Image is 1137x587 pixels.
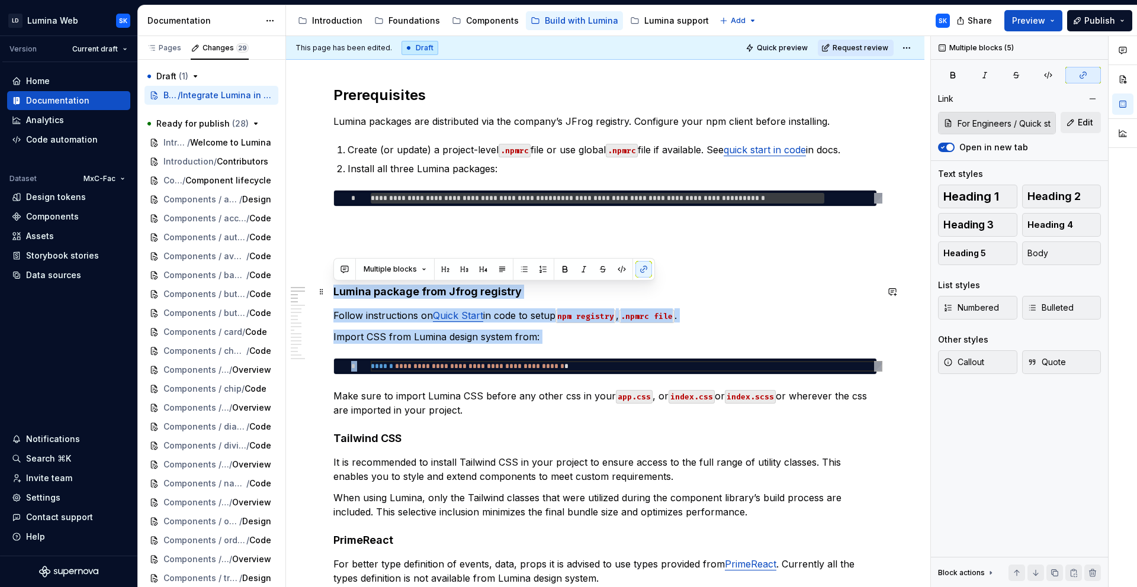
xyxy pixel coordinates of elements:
button: Request review [818,40,894,56]
button: LDLumina WebSK [2,8,135,33]
span: / [239,193,242,205]
button: Add [716,12,760,29]
div: Lumina Web [27,15,78,27]
p: Make sure to import Lumina CSS before any other css in your , or or or wherever the css are impor... [333,389,877,417]
div: LD [8,14,23,28]
div: Components [466,15,519,27]
span: Overview [232,496,271,508]
span: Components / chip [163,383,242,395]
span: Callout [943,356,984,368]
span: Quote [1027,356,1066,368]
svg: Supernova Logo [39,566,98,578]
span: Components / dialog [163,402,229,414]
button: Bulleted [1022,296,1101,320]
span: Contributors [217,156,268,167]
button: Preview [1004,10,1062,31]
p: Follow instructions on in code to setup , . [333,308,877,322]
div: Introduction [312,15,362,27]
span: Share [968,15,992,27]
span: Components / avatar [163,250,246,262]
span: Current draft [72,44,118,54]
span: Introduction [163,156,214,167]
a: Introduction/Contributors [144,152,278,171]
div: SK [939,16,947,25]
a: Build with Lumina [526,11,623,30]
div: Dataset [9,174,37,183]
div: Version [9,44,37,54]
span: Code [249,250,271,262]
span: / [187,137,190,149]
h2: Prerequisites [333,86,877,105]
code: npm registry [555,309,616,323]
button: Draft (1) [144,67,278,86]
span: / [246,307,249,319]
span: Request review [833,43,888,53]
span: Components / orderList [163,515,239,527]
code: .npmrc file [619,309,675,323]
label: Open in new tab [959,141,1028,153]
a: Components / avatar/Code [144,247,278,266]
a: Components [447,11,523,30]
a: Lumina support [625,11,714,30]
span: / [182,175,185,186]
span: Components / navMenu [163,459,229,470]
span: / [246,231,249,243]
span: Add [731,16,746,25]
code: .npmrc [499,144,531,157]
span: Component lifecycle [185,175,271,186]
span: Overview [232,364,271,376]
p: Install all three Lumina packages: [348,162,877,176]
span: / [214,156,217,167]
span: / [229,459,232,470]
span: Build with Lumina / For Engineers [163,89,178,101]
div: Contact support [26,511,93,523]
div: Assets [26,230,54,242]
div: Settings [26,492,60,504]
span: / [239,572,242,584]
button: Share [950,10,1000,31]
div: Storybook stories [26,250,99,262]
span: / [242,326,245,338]
span: Components / orderList [163,496,229,508]
button: Body [1022,241,1101,265]
div: Lumina support [644,15,709,27]
span: Components / dialog [163,421,246,433]
a: Introduction/Welcome to Lumina [144,133,278,152]
span: / [246,478,249,489]
div: Link [938,93,953,105]
a: Components / dialog/Code [144,417,278,436]
button: Callout [938,350,1017,374]
span: Introduction [163,137,187,149]
a: Data sources [7,266,130,285]
span: / [246,212,249,224]
span: Components / navMenu [163,478,246,489]
button: Quick preview [742,40,813,56]
a: Code automation [7,130,130,149]
h4: Tailwind CSS [333,431,877,446]
div: List styles [938,279,980,291]
div: Home [26,75,50,87]
div: Foundations [388,15,440,27]
a: Components / navMenu/Overview [144,455,278,474]
div: Components [26,211,79,222]
span: / [246,288,249,300]
a: Components / button/Code [144,285,278,304]
span: Design [242,572,271,584]
span: Publish [1084,15,1115,27]
span: Welcome to Lumina [190,137,271,149]
span: Body [1027,247,1048,259]
div: Draft [402,41,438,55]
span: Quick preview [757,43,808,53]
div: Data sources [26,269,81,281]
button: Notifications [7,430,130,449]
span: Bulleted [1027,302,1074,314]
a: Home [7,72,130,91]
span: / [229,364,232,376]
button: Edit [1061,112,1101,133]
div: Invite team [26,472,72,484]
div: Notifications [26,433,80,445]
p: Create (or update) a project-level file or use global file if available. See in docs. [348,143,877,157]
a: Quick Start [433,309,483,321]
button: MxC-Fac [78,170,130,187]
div: Block actions [938,565,995,581]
